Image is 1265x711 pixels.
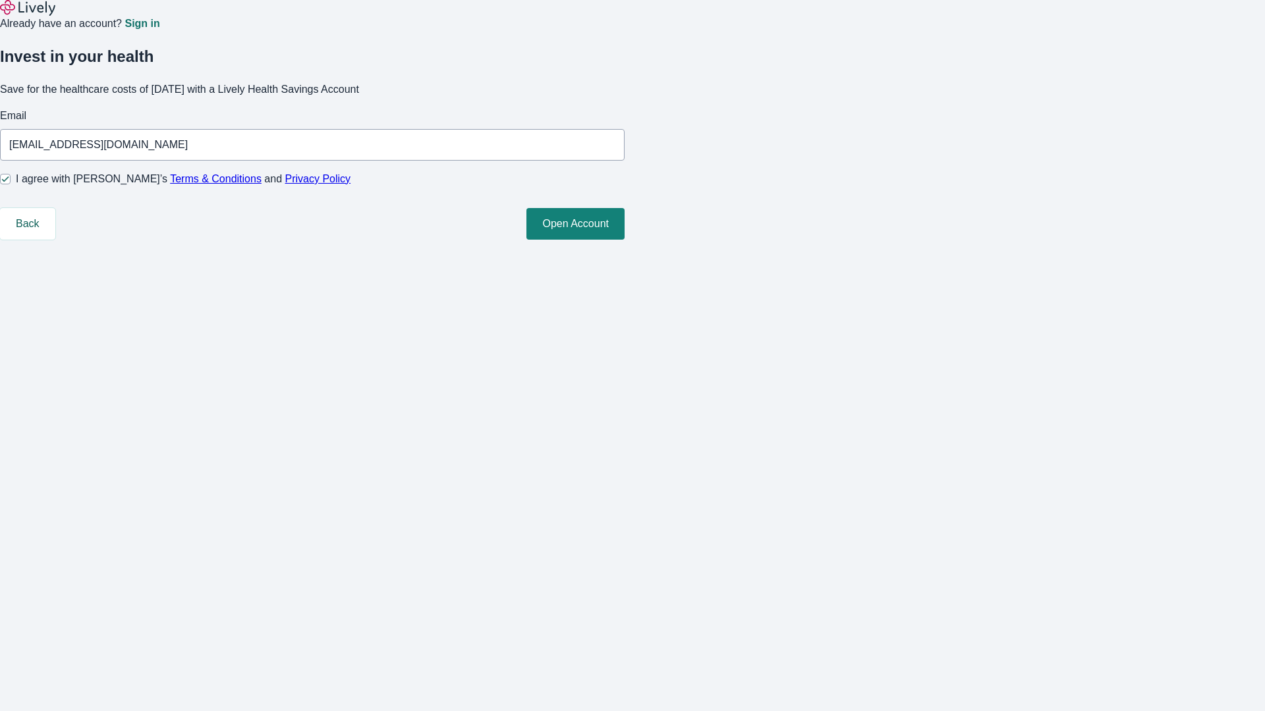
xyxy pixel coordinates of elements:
button: Open Account [526,208,625,240]
span: I agree with [PERSON_NAME]’s and [16,171,351,187]
a: Sign in [125,18,159,29]
a: Terms & Conditions [170,173,262,184]
a: Privacy Policy [285,173,351,184]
